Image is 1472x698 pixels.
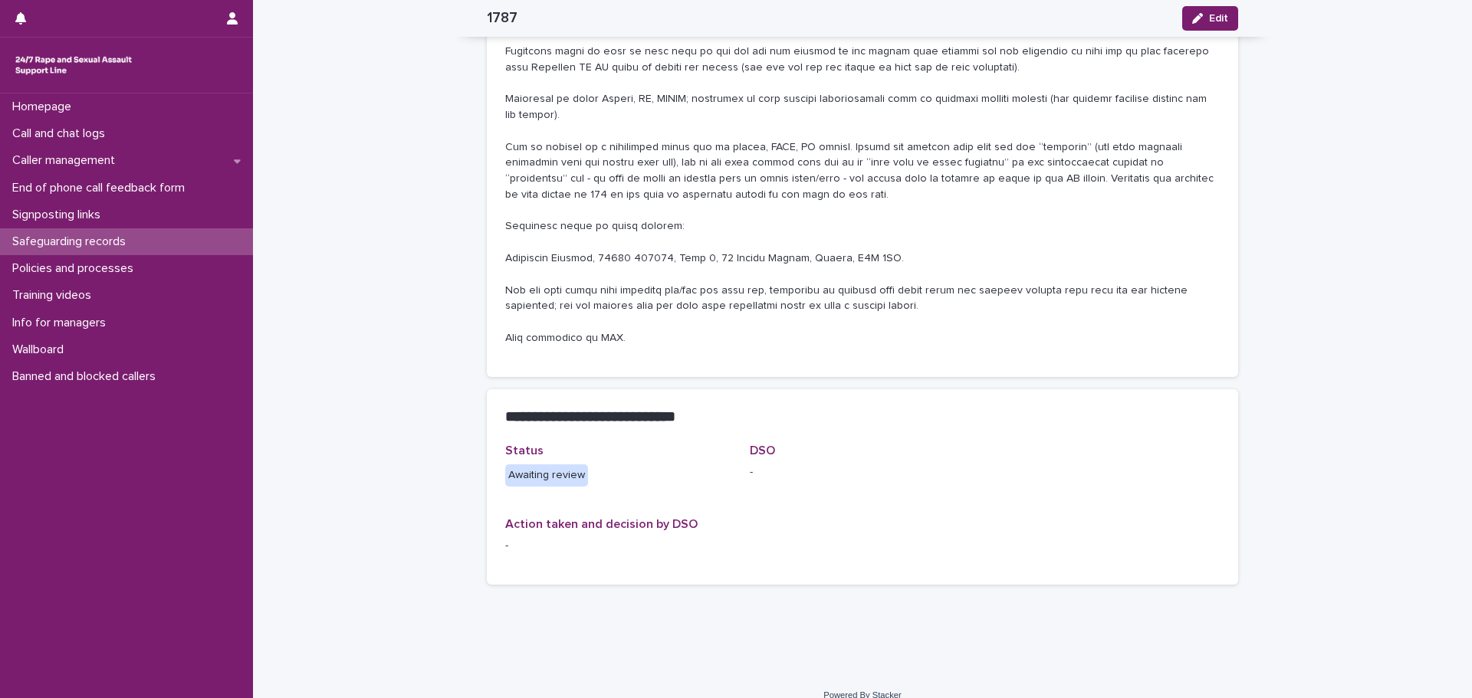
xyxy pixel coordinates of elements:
[487,9,517,27] h2: 1787
[750,444,775,457] span: DSO
[6,261,146,276] p: Policies and processes
[6,234,138,249] p: Safeguarding records
[6,126,117,141] p: Call and chat logs
[6,208,113,222] p: Signposting links
[1182,6,1238,31] button: Edit
[6,288,103,303] p: Training videos
[750,464,976,480] p: -
[505,538,1220,554] p: -
[12,50,135,80] img: rhQMoQhaT3yELyF149Cw
[6,316,118,330] p: Info for managers
[6,369,168,384] p: Banned and blocked callers
[1209,13,1228,24] span: Edit
[505,444,544,457] span: Status
[6,153,127,168] p: Caller management
[6,181,197,195] p: End of phone call feedback form
[6,342,76,357] p: Wallboard
[6,100,84,114] p: Homepage
[505,518,698,530] span: Action taken and decision by DSO
[505,464,588,487] div: Awaiting review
